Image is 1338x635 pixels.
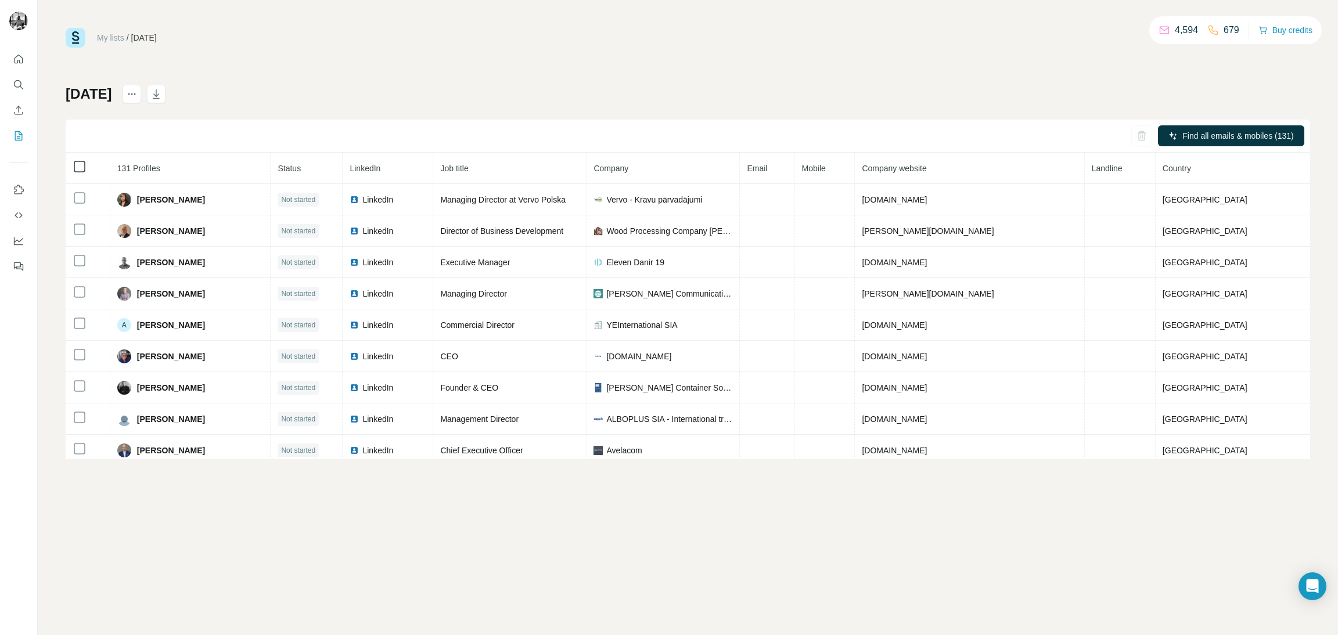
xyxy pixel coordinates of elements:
span: [DOMAIN_NAME] [862,258,927,267]
span: Chief Executive Officer [440,446,523,455]
span: ALBOPLUS SIA - International transport logistics and warehousing Kravu pārvadājumi [606,413,732,425]
span: [PERSON_NAME] [137,288,205,300]
span: LinkedIn [362,445,393,456]
div: Open Intercom Messenger [1299,572,1326,600]
img: Avatar [117,381,131,395]
span: Executive Manager [440,258,510,267]
span: [DOMAIN_NAME] [862,320,927,330]
span: Wood Processing Company [PERSON_NAME] [606,225,732,237]
span: [GEOGRAPHIC_DATA] [1163,320,1247,330]
span: [DOMAIN_NAME] [862,352,927,361]
span: LinkedIn [362,288,393,300]
button: My lists [9,125,28,146]
span: [GEOGRAPHIC_DATA] [1163,258,1247,267]
img: Avatar [117,287,131,301]
img: company-logo [594,226,603,236]
button: Use Surfe on LinkedIn [9,179,28,200]
img: Avatar [117,193,131,207]
button: Buy credits [1258,22,1312,38]
span: Company [594,164,628,173]
span: [PERSON_NAME][DOMAIN_NAME] [862,289,994,298]
div: A [117,318,131,332]
span: Director of Business Development [440,226,563,236]
span: [PERSON_NAME] [137,413,205,425]
span: [PERSON_NAME][DOMAIN_NAME] [862,226,994,236]
span: [PERSON_NAME] Communications [606,288,732,300]
p: 4,594 [1175,23,1198,37]
img: Avatar [117,255,131,269]
span: [PERSON_NAME] [137,382,205,394]
span: Email [747,164,767,173]
button: Quick start [9,49,28,70]
span: [GEOGRAPHIC_DATA] [1163,414,1247,424]
button: Feedback [9,256,28,277]
img: company-logo [594,414,603,424]
span: Eleven Danir 19 [606,257,664,268]
h1: [DATE] [66,85,112,103]
span: Not started [281,320,315,330]
img: company-logo [594,446,603,455]
span: Managing Director at Vervo Polska [440,195,566,204]
img: LinkedIn logo [350,195,359,204]
p: 679 [1224,23,1239,37]
a: My lists [97,33,124,42]
img: LinkedIn logo [350,289,359,298]
span: Landline [1092,164,1123,173]
button: Use Surfe API [9,205,28,226]
img: Avatar [9,12,28,30]
button: Dashboard [9,230,28,251]
span: LinkedIn [362,225,393,237]
span: CEO [440,352,458,361]
span: [DOMAIN_NAME] [862,383,927,392]
img: LinkedIn logo [350,320,359,330]
span: [GEOGRAPHIC_DATA] [1163,446,1247,455]
span: LinkedIn [350,164,380,173]
span: Not started [281,414,315,424]
img: company-logo [594,258,603,267]
img: LinkedIn logo [350,352,359,361]
span: Managing Director [440,289,506,298]
span: Status [278,164,301,173]
span: Not started [281,351,315,362]
img: Avatar [117,349,131,363]
button: Find all emails & mobiles (131) [1158,125,1304,146]
img: Avatar [117,412,131,426]
span: Country [1163,164,1191,173]
img: LinkedIn logo [350,258,359,267]
img: LinkedIn logo [350,383,359,392]
span: LinkedIn [362,319,393,331]
span: [GEOGRAPHIC_DATA] [1163,195,1247,204]
span: [PERSON_NAME] Container Solutions [606,382,732,394]
img: LinkedIn logo [350,414,359,424]
span: [DOMAIN_NAME] [862,414,927,424]
span: Avelacom [606,445,642,456]
span: [DOMAIN_NAME] [606,351,671,362]
span: [GEOGRAPHIC_DATA] [1163,289,1247,298]
div: [DATE] [131,32,157,44]
img: LinkedIn logo [350,446,359,455]
span: YEInternational SIA [606,319,677,331]
span: [GEOGRAPHIC_DATA] [1163,226,1247,236]
img: Avatar [117,443,131,457]
span: Company website [862,164,926,173]
img: company-logo [594,195,603,204]
span: Not started [281,257,315,268]
button: Search [9,74,28,95]
span: Founder & CEO [440,383,498,392]
span: [DOMAIN_NAME] [862,446,927,455]
span: LinkedIn [362,257,393,268]
span: Not started [281,194,315,205]
span: Commercial Director [440,320,515,330]
span: Find all emails & mobiles (131) [1182,130,1293,142]
button: actions [123,85,141,103]
span: [PERSON_NAME] [137,319,205,331]
img: LinkedIn logo [350,226,359,236]
span: [PERSON_NAME] [137,445,205,456]
span: Not started [281,288,315,299]
span: [GEOGRAPHIC_DATA] [1163,383,1247,392]
button: Enrich CSV [9,100,28,121]
span: [PERSON_NAME] [137,194,205,205]
span: [GEOGRAPHIC_DATA] [1163,352,1247,361]
span: Vervo - Kravu pārvadājumi [606,194,702,205]
span: LinkedIn [362,413,393,425]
